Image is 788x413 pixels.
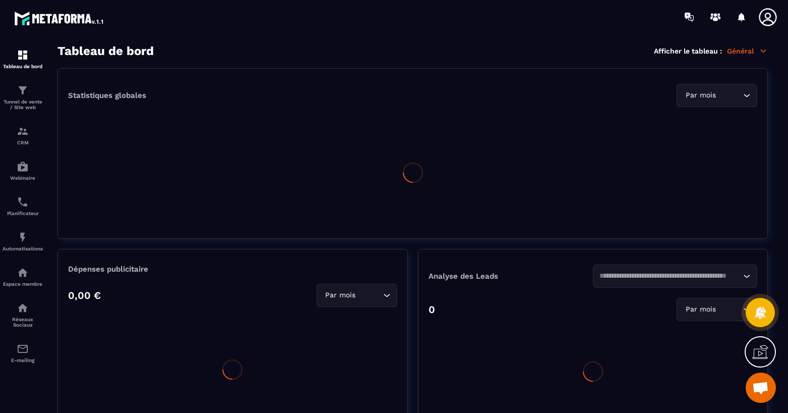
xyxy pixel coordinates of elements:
a: formationformationTableau de bord [3,41,43,77]
p: CRM [3,140,43,145]
a: schedulerschedulerPlanificateur [3,188,43,224]
p: Automatisations [3,246,43,251]
p: Tableau de bord [3,64,43,69]
img: automations [17,161,29,173]
p: Analyse des Leads [429,272,593,281]
p: 0,00 € [68,289,101,301]
div: Search for option [593,265,757,288]
h3: Tableau de bord [57,44,154,58]
img: automations [17,231,29,243]
p: E-mailing [3,357,43,363]
img: social-network [17,302,29,314]
p: Espace membre [3,281,43,287]
p: Dépenses publicitaire [68,265,397,274]
img: email [17,343,29,355]
a: automationsautomationsEspace membre [3,259,43,294]
div: Search for option [317,284,397,307]
p: Réseaux Sociaux [3,317,43,328]
a: automationsautomationsWebinaire [3,153,43,188]
span: Par mois [323,290,358,301]
p: Webinaire [3,175,43,181]
a: emailemailE-mailing [3,335,43,371]
p: Général [727,46,768,56]
img: logo [14,9,105,27]
div: Search for option [677,298,757,321]
a: social-networksocial-networkRéseaux Sociaux [3,294,43,335]
p: Planificateur [3,211,43,216]
p: Tunnel de vente / Site web [3,99,43,110]
a: formationformationTunnel de vente / Site web [3,77,43,118]
div: Search for option [677,84,757,107]
p: 0 [429,303,435,316]
img: automations [17,267,29,279]
a: automationsautomationsAutomatisations [3,224,43,259]
input: Search for option [358,290,381,301]
a: formationformationCRM [3,118,43,153]
span: Par mois [683,90,718,101]
input: Search for option [718,304,741,315]
img: formation [17,49,29,61]
p: Statistiques globales [68,91,146,100]
img: formation [17,84,29,96]
p: Afficher le tableau : [654,47,722,55]
span: Par mois [683,304,718,315]
img: scheduler [17,196,29,208]
input: Search for option [718,90,741,101]
input: Search for option [599,271,741,282]
a: Ouvrir le chat [746,373,776,403]
img: formation [17,125,29,137]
